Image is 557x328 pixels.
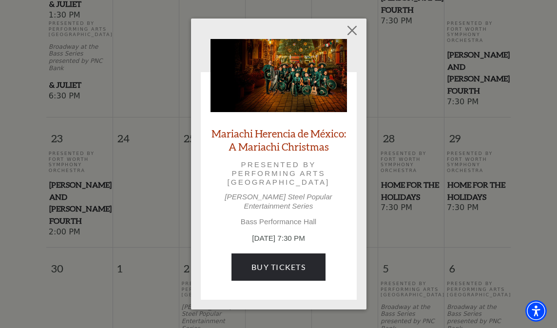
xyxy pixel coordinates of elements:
button: Close [343,21,361,39]
p: Presented by Performing Arts [GEOGRAPHIC_DATA] [224,160,333,187]
p: Bass Performance Hall [211,217,347,226]
a: Mariachi Herencia de México: A Mariachi Christmas [211,127,347,153]
p: [PERSON_NAME] Steel Popular Entertainment Series [211,193,347,210]
a: Buy Tickets [231,253,326,281]
p: [DATE] 7:30 PM [211,233,347,244]
img: Mariachi Herencia de México: A Mariachi Christmas [211,39,347,112]
div: Accessibility Menu [525,300,547,322]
